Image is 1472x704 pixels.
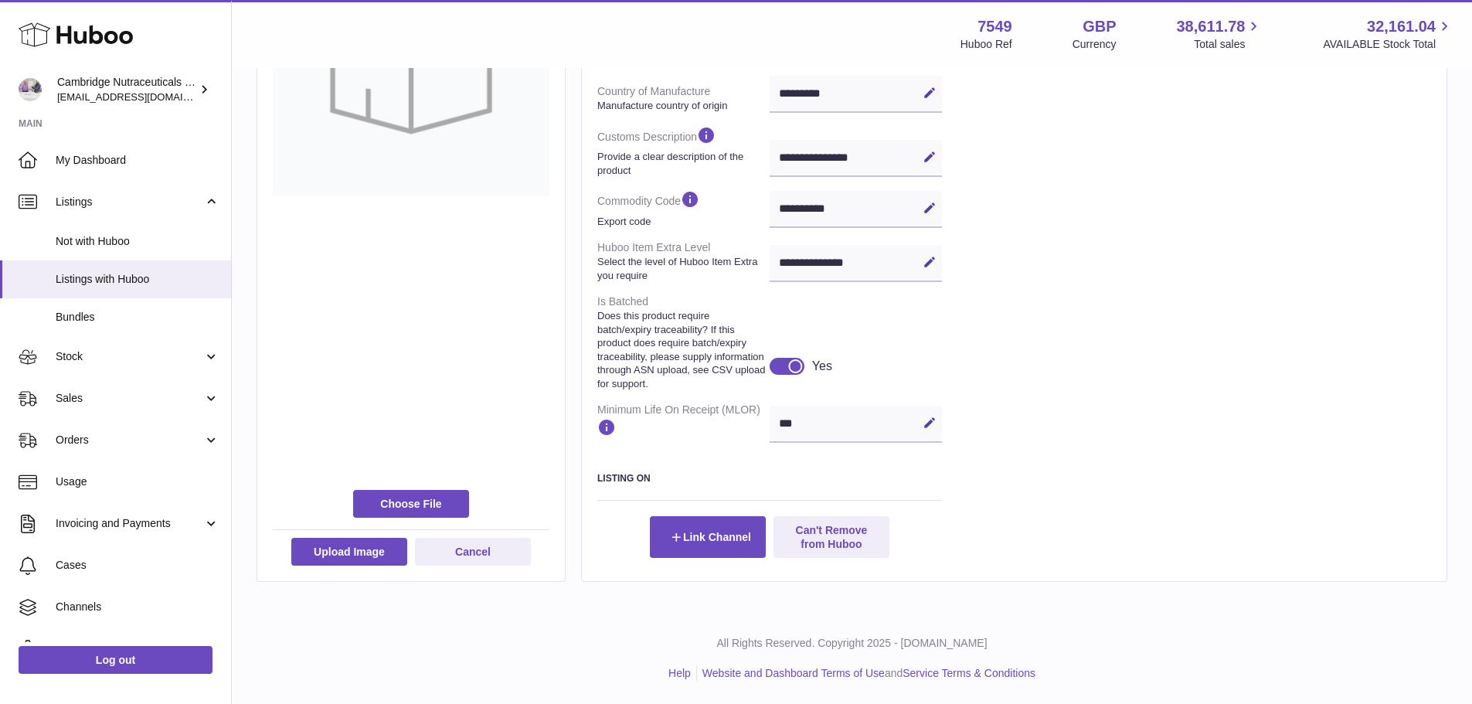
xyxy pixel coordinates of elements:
[1323,37,1453,52] span: AVAILABLE Stock Total
[903,667,1035,679] a: Service Terms & Conditions
[56,153,219,168] span: My Dashboard
[1083,16,1116,37] strong: GBP
[1073,37,1117,52] div: Currency
[56,474,219,489] span: Usage
[56,433,203,447] span: Orders
[415,538,531,566] button: Cancel
[597,309,766,390] strong: Does this product require batch/expiry traceability? If this product does require batch/expiry tr...
[1176,16,1263,52] a: 38,611.78 Total sales
[57,90,227,103] span: [EMAIL_ADDRESS][DOMAIN_NAME]
[19,78,42,101] img: internalAdmin-7549@internal.huboo.com
[56,391,203,406] span: Sales
[773,516,889,558] button: Can't Remove from Huboo
[353,490,469,518] span: Choose File
[597,119,770,183] dt: Customs Description
[19,646,212,674] a: Log out
[56,195,203,209] span: Listings
[702,667,885,679] a: Website and Dashboard Terms of Use
[650,516,766,558] button: Link Channel
[597,78,770,118] dt: Country of Manufacture
[597,183,770,234] dt: Commodity Code
[56,558,219,573] span: Cases
[56,600,219,614] span: Channels
[812,358,832,375] div: Yes
[56,272,219,287] span: Listings with Huboo
[244,636,1460,651] p: All Rights Reserved. Copyright 2025 - [DOMAIN_NAME]
[597,150,766,177] strong: Provide a clear description of the product
[597,215,766,229] strong: Export code
[56,310,219,325] span: Bundles
[960,37,1012,52] div: Huboo Ref
[597,234,770,288] dt: Huboo Item Extra Level
[597,472,942,485] h3: Listing On
[56,349,203,364] span: Stock
[1176,16,1245,37] span: 38,611.78
[597,255,766,282] strong: Select the level of Huboo Item Extra you require
[697,666,1035,681] li: and
[977,16,1012,37] strong: 7549
[668,667,691,679] a: Help
[1194,37,1263,52] span: Total sales
[597,396,770,448] dt: Minimum Life On Receipt (MLOR)
[56,234,219,249] span: Not with Huboo
[57,75,196,104] div: Cambridge Nutraceuticals Ltd
[56,641,219,656] span: Settings
[56,516,203,531] span: Invoicing and Payments
[291,538,407,566] button: Upload Image
[1367,16,1436,37] span: 32,161.04
[597,288,770,396] dt: Is Batched
[597,99,766,113] strong: Manufacture country of origin
[1323,16,1453,52] a: 32,161.04 AVAILABLE Stock Total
